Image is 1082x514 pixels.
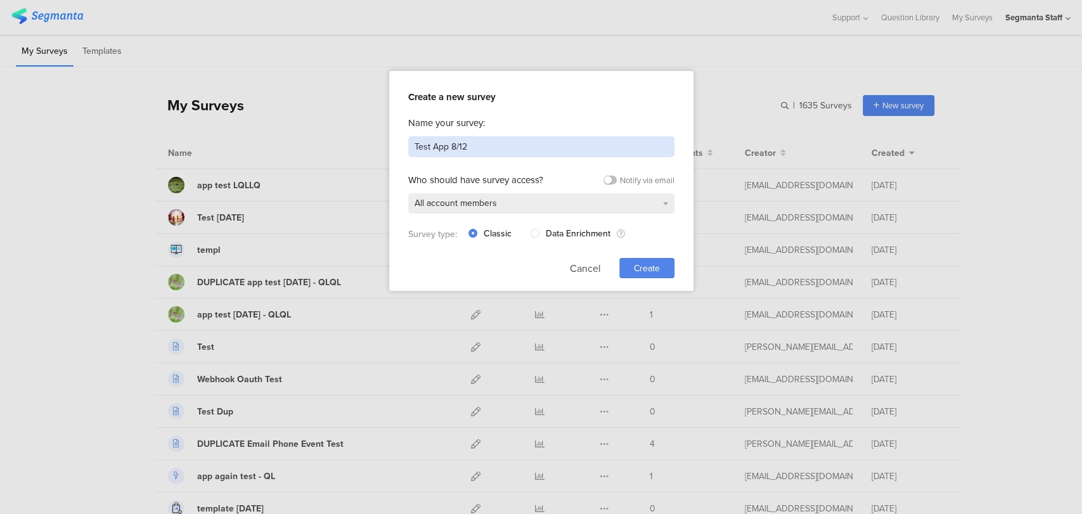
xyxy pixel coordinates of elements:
[634,262,660,275] span: Create
[408,173,543,187] div: Who should have survey access?
[408,116,674,130] div: Name your survey:
[546,227,610,240] span: Data Enrichment
[570,258,601,278] button: Cancel
[408,90,674,104] div: Create a new survey
[477,229,512,238] span: Classic
[408,228,457,241] span: Survey type:
[415,196,497,210] span: All account members
[620,174,674,186] div: Notify via email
